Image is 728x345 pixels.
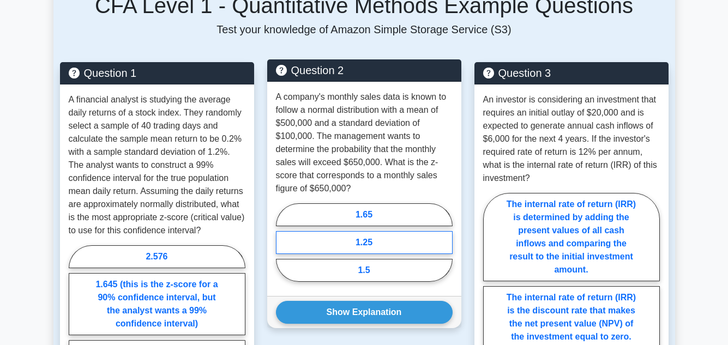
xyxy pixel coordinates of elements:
[276,259,453,282] label: 1.5
[60,23,669,36] p: Test your knowledge of Amazon Simple Storage Service (S3)
[69,66,245,80] h5: Question 1
[276,301,453,324] button: Show Explanation
[69,93,245,237] p: A financial analyst is studying the average daily returns of a stock index. They randomly select ...
[69,245,245,268] label: 2.576
[276,64,453,77] h5: Question 2
[276,231,453,254] label: 1.25
[483,93,660,185] p: An investor is considering an investment that requires an initial outlay of $20,000 and is expect...
[483,66,660,80] h5: Question 3
[483,193,660,281] label: The internal rate of return (IRR) is determined by adding the present values of all cash inflows ...
[69,273,245,335] label: 1.645 (this is the z-score for a 90% confidence interval, but the analyst wants a 99% confidence ...
[276,203,453,226] label: 1.65
[276,90,453,195] p: A company's monthly sales data is known to follow a normal distribution with a mean of $500,000 a...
